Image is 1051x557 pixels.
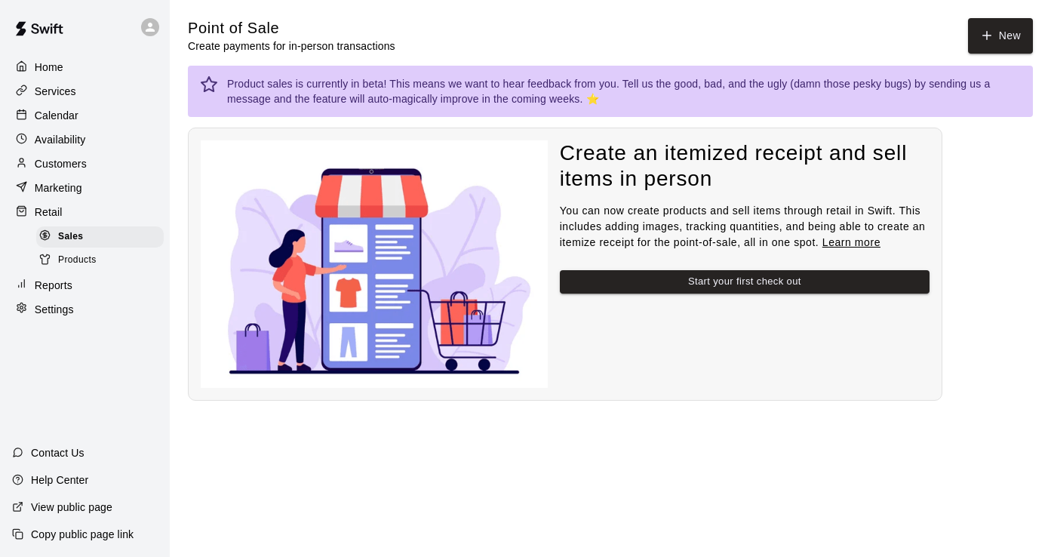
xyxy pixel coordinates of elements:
[36,248,170,272] a: Products
[188,38,395,54] p: Create payments for in-person transactions
[58,229,83,245] span: Sales
[35,108,78,123] p: Calendar
[188,18,395,38] h5: Point of Sale
[12,201,158,223] a: Retail
[12,128,158,151] a: Availability
[35,84,76,99] p: Services
[31,472,88,488] p: Help Center
[560,270,930,294] button: Start your first check out
[822,236,880,248] a: Learn more
[12,298,158,321] a: Settings
[35,60,63,75] p: Home
[35,278,72,293] p: Reports
[31,500,112,515] p: View public page
[12,104,158,127] a: Calendar
[968,18,1033,54] button: New
[35,156,87,171] p: Customers
[36,225,170,248] a: Sales
[12,177,158,199] a: Marketing
[36,250,164,271] div: Products
[58,253,97,268] span: Products
[35,205,63,220] p: Retail
[12,152,158,175] a: Customers
[12,80,158,103] a: Services
[227,78,990,105] a: sending us a message
[31,527,134,542] p: Copy public page link
[201,140,548,388] img: Nothing to see here
[560,205,926,248] span: You can now create products and sell items through retail in Swift. This includes adding images, ...
[35,180,82,195] p: Marketing
[560,140,930,192] h4: Create an itemized receipt and sell items in person
[31,445,85,460] p: Contact Us
[12,274,158,297] a: Reports
[36,226,164,248] div: Sales
[35,132,86,147] p: Availability
[35,302,74,317] p: Settings
[12,56,158,78] a: Home
[227,70,1021,112] div: Product sales is currently in beta! This means we want to hear feedback from you. Tell us the goo...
